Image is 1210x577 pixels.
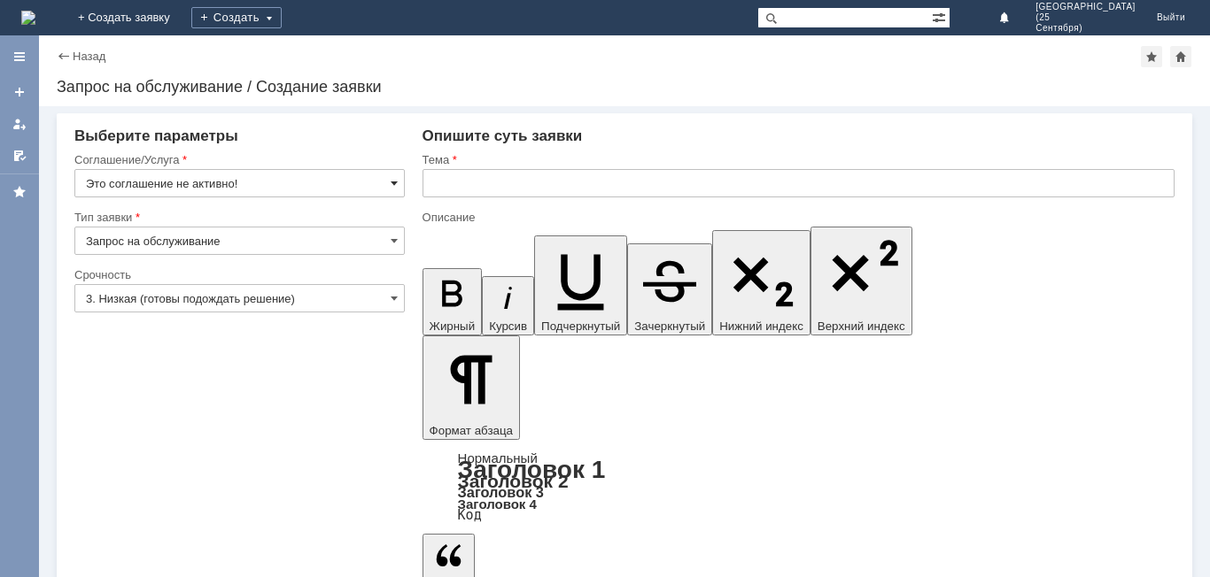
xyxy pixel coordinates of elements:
a: Нормальный [458,450,538,465]
span: Жирный [430,319,476,333]
div: Добавить в избранное [1141,46,1162,67]
a: Назад [73,50,105,63]
button: Жирный [423,268,483,335]
span: Курсив [489,319,527,333]
span: Сентября) [1035,23,1136,34]
span: Нижний индекс [719,319,803,333]
div: Соглашение/Услуга [74,154,401,165]
button: Нижний индекс [712,230,811,335]
button: Подчеркнутый [534,235,627,335]
div: Описание [423,212,1171,223]
a: Заголовок 2 [458,471,569,491]
span: Зачеркнутый [634,319,705,333]
div: Сделать домашней страницей [1170,46,1191,67]
div: Создать [191,7,282,28]
div: Срочность [74,269,401,281]
a: Код [458,507,482,523]
a: Заголовок 1 [458,456,606,483]
a: Заголовок 4 [458,496,537,512]
span: Опишите суть заявки [423,127,583,144]
a: Перейти на домашнюю страницу [21,11,35,25]
button: Формат абзаца [423,335,520,440]
span: Выберите параметры [74,127,238,144]
button: Зачеркнутый [627,243,712,335]
a: Заголовок 3 [458,484,544,500]
div: Запрос на обслуживание / Создание заявки [57,78,1192,96]
div: Тема [423,154,1171,165]
span: Формат абзаца [430,424,513,437]
a: Мои заявки [5,110,34,138]
a: Мои согласования [5,142,34,170]
div: Формат абзаца [423,452,1175,521]
span: Подчеркнутый [541,319,620,333]
button: Курсив [482,276,534,335]
img: logo [21,11,35,25]
a: Создать заявку [5,78,34,106]
div: Тип заявки [74,212,401,223]
span: Верхний индекс [818,319,905,333]
span: [GEOGRAPHIC_DATA] [1035,2,1136,12]
span: Расширенный поиск [932,8,950,25]
span: (25 [1035,12,1136,23]
button: Верхний индекс [811,227,912,335]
